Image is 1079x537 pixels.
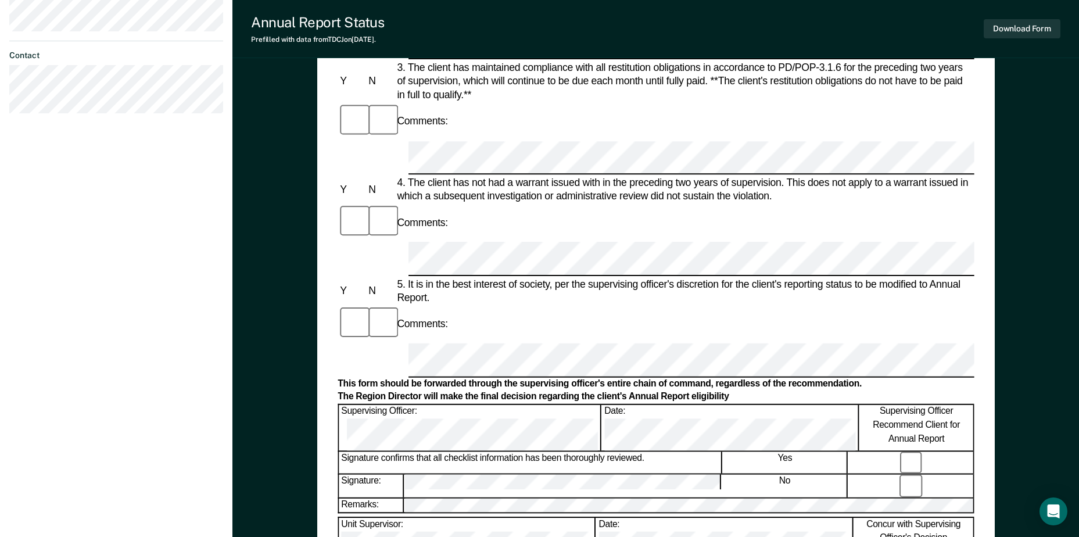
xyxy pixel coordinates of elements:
div: Remarks: [339,499,404,513]
div: Signature: [339,475,403,497]
div: This form should be forwarded through the supervising officer's entire chain of command, regardle... [338,378,974,390]
div: Date: [602,406,858,450]
div: No [723,475,848,497]
div: The Region Director will make the final decision regarding the client's Annual Report eligibility [338,391,974,403]
div: Open Intercom Messenger [1039,497,1067,525]
div: Comments: [395,216,450,230]
div: Prefilled with data from TDCJ on [DATE] . [251,35,384,44]
div: N [366,74,395,88]
div: Y [338,182,366,196]
button: Download Form [984,19,1060,38]
div: Y [338,74,366,88]
div: 3. The client has maintained compliance with all restitution obligations in accordance to PD/POP-... [395,61,974,102]
dt: Contact [9,51,223,60]
div: Supervising Officer Recommend Client for Annual Report [859,406,974,450]
div: N [366,284,395,298]
div: Yes [723,452,848,474]
div: Signature confirms that all checklist information has been thoroughly reviewed. [339,452,722,474]
div: 4. The client has not had a warrant issued with in the preceding two years of supervision. This d... [395,176,974,203]
div: Supervising Officer: [339,406,601,450]
div: 5. It is in the best interest of society, per the supervising officer's discretion for the client... [395,277,974,305]
div: N [366,182,395,196]
div: Annual Report Status [251,14,384,31]
div: Comments: [395,114,450,128]
div: Comments: [395,317,450,331]
div: Y [338,284,366,298]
